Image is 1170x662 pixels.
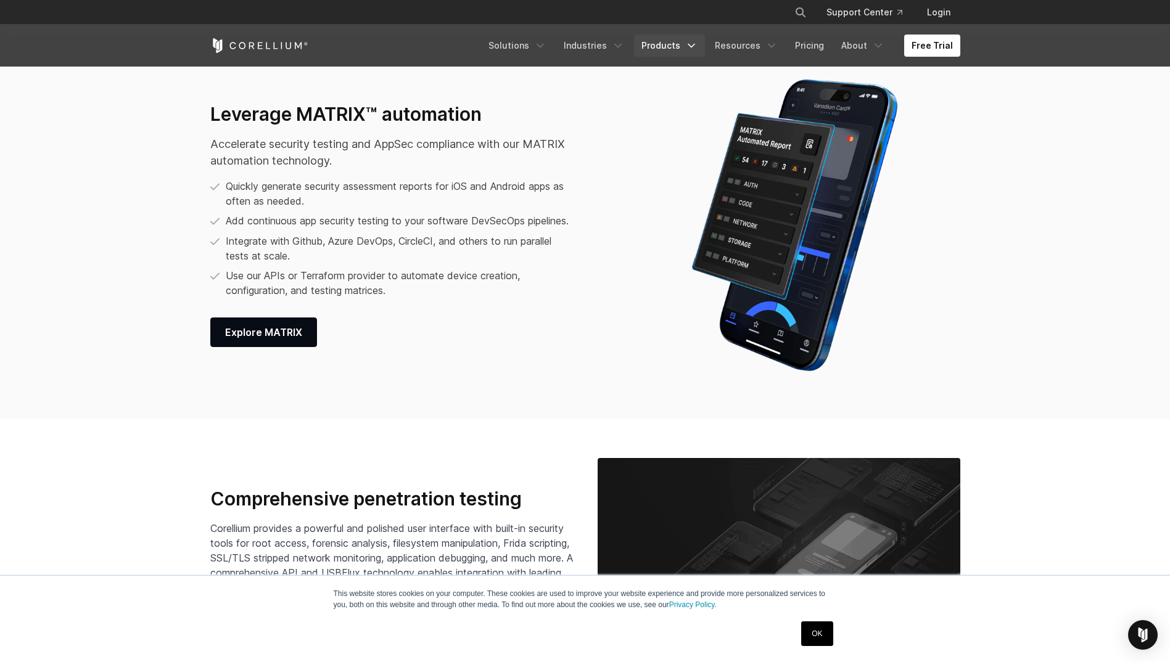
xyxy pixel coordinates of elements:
[789,1,812,23] button: Search
[226,179,577,208] p: Quickly generate security assessment reports for iOS and Android apps as often as needed.
[801,621,833,646] a: OK
[210,103,577,126] h3: Leverage MATRIX™ automation
[210,522,573,608] span: Corellium provides a powerful and polished user interface with built-in security tools for root a...
[788,35,831,57] a: Pricing
[817,1,912,23] a: Support Center
[226,234,577,263] p: Integrate with Github, Azure DevOps, CircleCI, and others to run parallel tests at scale.
[917,1,960,23] a: Login
[598,458,960,662] img: Corellium_MobilePenTesting
[210,38,308,53] a: Corellium Home
[1128,620,1158,650] div: Open Intercom Messenger
[780,1,960,23] div: Navigation Menu
[662,71,927,379] img: Corellium MATRIX automated report on iPhone showing app vulnerability test results across securit...
[481,35,960,57] div: Navigation Menu
[226,213,569,228] p: Add continuous app security testing to your software DevSecOps pipelines.
[481,35,554,57] a: Solutions
[669,600,717,609] a: Privacy Policy.
[210,488,573,511] h3: Comprehensive penetration testing
[225,325,302,340] span: Explore MATRIX
[334,588,837,610] p: This website stores cookies on your computer. These cookies are used to improve your website expe...
[904,35,960,57] a: Free Trial
[707,35,785,57] a: Resources
[834,35,892,57] a: About
[210,268,577,298] li: Use our APIs or Terraform provider to automate device creation, configuration, and testing matrices.
[634,35,705,57] a: Products
[556,35,632,57] a: Industries
[210,317,317,347] a: Explore MATRIX
[210,136,577,169] p: Accelerate security testing and AppSec compliance with our MATRIX automation technology.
